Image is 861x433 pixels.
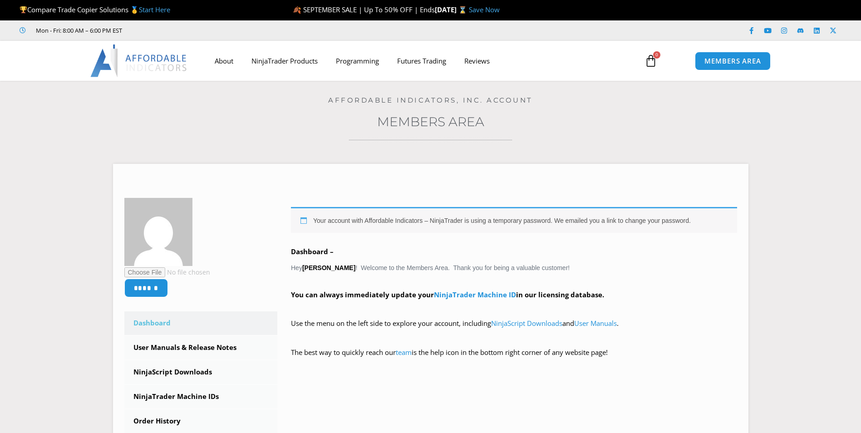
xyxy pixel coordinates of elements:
a: NinjaScript Downloads [491,319,562,328]
a: User Manuals [574,319,617,328]
a: Dashboard [124,311,278,335]
strong: [DATE] ⌛ [435,5,469,14]
div: Hey ! Welcome to the Members Area. Thank you for being a valuable customer! [291,207,737,371]
img: cb30278d7e72a22b725157a68dae7271ae0437eab41e28b3b9b4f90ba168bed9 [124,198,192,266]
span: 0 [653,51,660,59]
a: Save Now [469,5,500,14]
img: LogoAI | Affordable Indicators – NinjaTrader [90,44,188,77]
a: Futures Trading [388,50,455,71]
a: Start Here [139,5,170,14]
a: Order History [124,409,278,433]
b: Dashboard – [291,247,334,256]
a: NinjaTrader Machine IDs [124,385,278,408]
div: Your account with Affordable Indicators – NinjaTrader is using a temporary password. We emailed y... [291,207,737,233]
iframe: Customer reviews powered by Trustpilot [135,26,271,35]
a: 0 [631,48,671,74]
span: Mon - Fri: 8:00 AM – 6:00 PM EST [34,25,122,36]
a: Affordable Indicators, Inc. Account [328,96,533,104]
a: NinjaScript Downloads [124,360,278,384]
span: MEMBERS AREA [704,58,761,64]
strong: [PERSON_NAME] [302,264,355,271]
a: Programming [327,50,388,71]
a: About [206,50,242,71]
img: 🏆 [20,6,27,13]
a: NinjaTrader Machine ID [434,290,516,299]
a: NinjaTrader Products [242,50,327,71]
nav: Menu [206,50,634,71]
p: Use the menu on the left side to explore your account, including and . [291,317,737,343]
span: Compare Trade Copier Solutions 🥇 [20,5,170,14]
a: User Manuals & Release Notes [124,336,278,359]
a: Reviews [455,50,499,71]
strong: You can always immediately update your in our licensing database. [291,290,604,299]
span: 🍂 SEPTEMBER SALE | Up To 50% OFF | Ends [293,5,435,14]
p: The best way to quickly reach our is the help icon in the bottom right corner of any website page! [291,346,737,372]
a: MEMBERS AREA [695,52,771,70]
a: Members Area [377,114,484,129]
a: team [396,348,412,357]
